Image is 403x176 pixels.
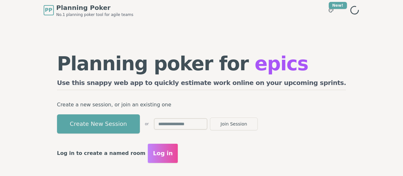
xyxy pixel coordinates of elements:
[145,121,149,126] span: or
[56,3,133,12] span: Planning Poker
[329,2,347,9] div: New!
[210,118,258,130] button: Join Session
[57,100,346,109] p: Create a new session, or join an existing one
[57,54,346,73] h1: Planning poker for
[57,114,140,134] button: Create New Session
[56,12,133,17] span: No.1 planning poker tool for agile teams
[255,52,308,75] span: epics
[44,3,133,17] a: PPPlanning PokerNo.1 planning poker tool for agile teams
[57,78,346,90] h2: Use this snappy web app to quickly estimate work online on your upcoming sprints.
[148,144,178,163] button: Log in
[325,4,337,16] button: New!
[57,149,146,158] p: Log in to create a named room
[45,6,52,14] span: PP
[153,149,173,158] span: Log in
